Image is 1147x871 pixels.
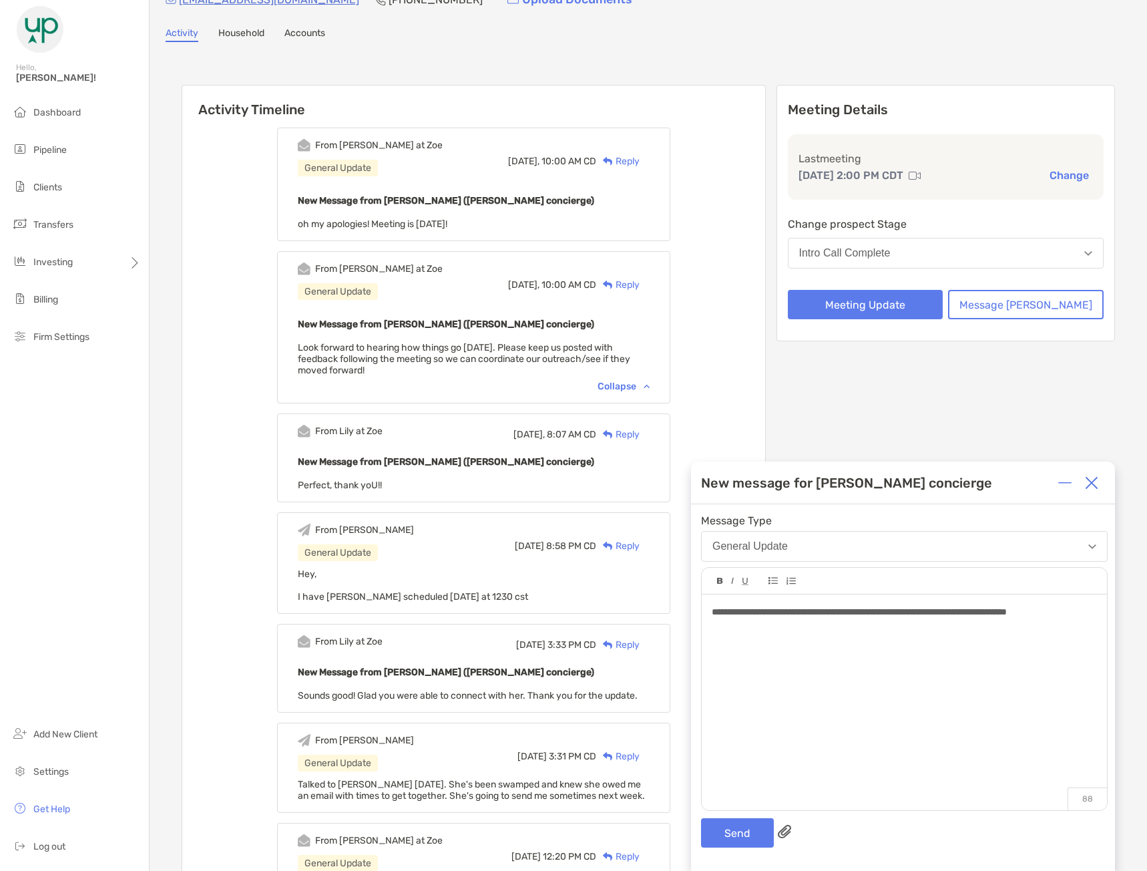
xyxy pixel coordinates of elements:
img: add_new_client icon [12,725,28,741]
img: firm-settings icon [12,328,28,344]
img: settings icon [12,763,28,779]
b: New Message from [PERSON_NAME] ([PERSON_NAME] concierge) [298,195,594,206]
img: Reply icon [603,157,613,166]
img: Event icon [298,263,310,275]
img: clients icon [12,178,28,194]
span: Log out [33,841,65,852]
span: [DATE] [517,751,547,762]
img: Reply icon [603,542,613,550]
img: billing icon [12,291,28,307]
div: General Update [298,160,378,176]
p: Meeting Details [788,102,1104,118]
span: Talked to [PERSON_NAME] [DATE]. She's been swamped and knew she owed me an email with times to ge... [298,779,645,802]
div: From [PERSON_NAME] [315,735,414,746]
span: Firm Settings [33,331,89,343]
div: Reply [596,539,640,553]
span: Investing [33,256,73,268]
p: [DATE] 2:00 PM CDT [798,167,903,184]
span: Perfect, thank yoU!! [298,480,382,491]
div: General Update [298,544,378,561]
div: Reply [596,850,640,864]
img: logout icon [12,838,28,854]
img: Editor control icon [768,577,778,584]
img: Event icon [298,425,310,438]
button: Intro Call Complete [788,238,1104,269]
span: 10:00 AM CD [541,156,596,167]
div: From Lily at Zoe [315,636,383,647]
div: Reply [596,154,640,168]
a: Activity [166,27,198,42]
p: Last meeting [798,150,1094,167]
span: [DATE], [508,156,539,167]
img: Reply icon [603,641,613,649]
img: Editor control icon [786,577,796,585]
div: General Update [712,540,788,552]
button: General Update [701,531,1108,562]
span: [DATE] [511,851,541,862]
div: From Lily at Zoe [315,425,383,437]
p: 88 [1068,788,1107,810]
img: pipeline icon [12,141,28,157]
b: New Message from [PERSON_NAME] ([PERSON_NAME] concierge) [298,667,594,678]
img: Event icon [298,139,310,152]
div: Reply [596,749,640,763]
img: Reply icon [603,852,613,861]
span: 8:07 AM CD [547,429,596,440]
span: [DATE], [508,279,539,291]
img: Reply icon [603,752,613,761]
span: Hey, I have [PERSON_NAME] scheduled [DATE] at 1230 cst [298,568,528,602]
img: Chevron icon [644,384,650,388]
span: [PERSON_NAME]! [16,72,141,83]
img: Editor control icon [742,578,748,585]
div: Reply [596,638,640,652]
div: From [PERSON_NAME] at Zoe [315,140,443,151]
a: Household [218,27,264,42]
div: From [PERSON_NAME] [315,524,414,536]
img: Open dropdown arrow [1084,251,1092,256]
span: Billing [33,294,58,305]
span: Settings [33,766,69,777]
div: Reply [596,278,640,292]
span: 3:31 PM CD [549,751,596,762]
span: Sounds good! Glad you were able to connect with her. Thank you for the update. [298,690,638,701]
button: Send [701,818,774,848]
span: Pipeline [33,144,67,156]
div: Intro Call Complete [799,247,891,259]
img: Editor control icon [717,578,723,584]
img: transfers icon [12,216,28,232]
div: Collapse [598,381,650,392]
img: Reply icon [603,430,613,439]
div: From [PERSON_NAME] at Zoe [315,263,443,275]
div: Reply [596,427,640,442]
img: Close [1085,476,1098,490]
img: Zoe Logo [16,5,64,53]
span: oh my apologies! Meeting is [DATE]! [298,218,447,230]
img: Reply icon [603,281,613,289]
img: Event icon [298,635,310,648]
button: Message [PERSON_NAME] [948,290,1104,319]
img: Open dropdown arrow [1088,544,1096,549]
img: investing icon [12,253,28,269]
span: Add New Client [33,729,97,740]
img: Event icon [298,734,310,747]
img: Event icon [298,524,310,536]
img: Event icon [298,834,310,847]
img: get-help icon [12,800,28,816]
span: 8:58 PM CD [546,540,596,552]
div: General Update [298,755,378,771]
b: New Message from [PERSON_NAME] ([PERSON_NAME] concierge) [298,456,594,468]
a: Accounts [284,27,325,42]
span: [DATE] [516,639,545,651]
img: Expand or collapse [1058,476,1072,490]
span: Clients [33,182,62,193]
span: Get Help [33,804,70,815]
img: Editor control icon [731,578,734,584]
div: From [PERSON_NAME] at Zoe [315,835,443,846]
span: Dashboard [33,107,81,118]
b: New Message from [PERSON_NAME] ([PERSON_NAME] concierge) [298,319,594,330]
button: Change [1046,168,1093,182]
img: paperclip attachments [778,825,791,838]
span: 12:20 PM CD [543,851,596,862]
p: Change prospect Stage [788,216,1104,232]
span: 3:33 PM CD [547,639,596,651]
